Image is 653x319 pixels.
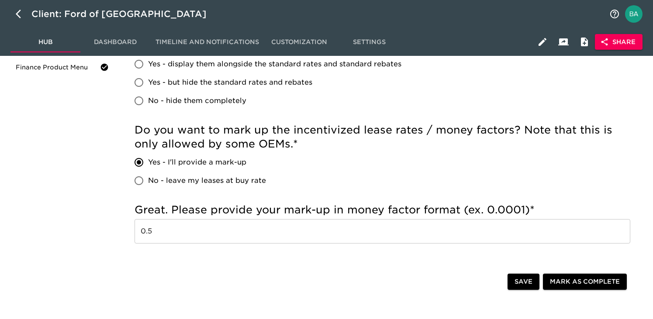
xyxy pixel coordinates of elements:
[135,123,630,151] h5: Do you want to mark up the incentivized lease rates / money factors? Note that this is only allow...
[550,276,620,287] span: Mark as Complete
[155,37,259,48] span: Timeline and Notifications
[602,37,636,48] span: Share
[16,63,100,72] span: Finance Product Menu
[148,175,266,186] span: No - leave my leases at buy rate
[135,203,630,217] h5: Great. Please provide your mark-up in money factor format (ex. 0.0001)
[148,77,312,88] span: Yes - but hide the standard rates and rebates
[269,37,329,48] span: Customization
[604,3,625,24] button: notifications
[148,96,246,106] span: No - hide them completely
[625,5,643,23] img: Profile
[515,276,532,287] span: Save
[553,31,574,52] button: Client View
[148,59,401,69] span: Yes - display them alongside the standard rates and standard rebates
[339,37,399,48] span: Settings
[86,37,145,48] span: Dashboard
[16,37,75,48] span: Hub
[574,31,595,52] button: Internal Notes and Comments
[148,157,246,168] span: Yes - I'll provide a mark-up
[31,7,219,21] div: Client: Ford of [GEOGRAPHIC_DATA]
[543,274,627,290] button: Mark as Complete
[508,274,539,290] button: Save
[595,34,643,50] button: Share
[532,31,553,52] button: Edit Hub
